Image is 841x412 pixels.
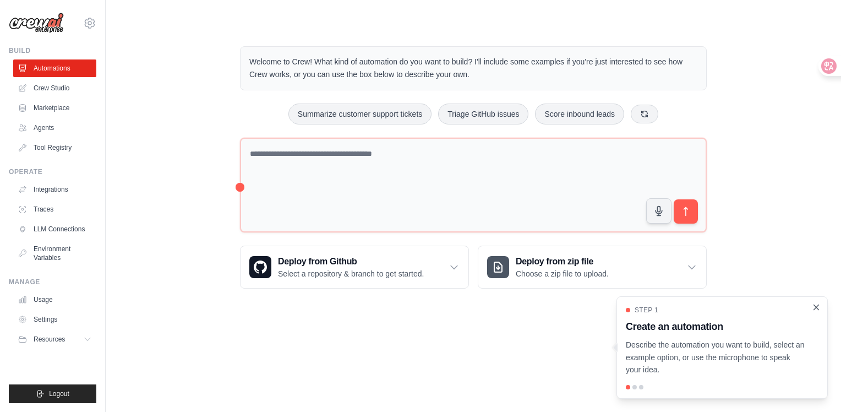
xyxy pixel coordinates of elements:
[13,139,96,156] a: Tool Registry
[535,104,624,124] button: Score inbound leads
[516,255,609,268] h3: Deploy from zip file
[13,240,96,267] a: Environment Variables
[49,389,69,398] span: Logout
[9,167,96,176] div: Operate
[635,306,658,315] span: Step 1
[626,319,805,334] h3: Create an automation
[812,303,821,312] button: Close walkthrough
[786,359,841,412] iframe: Chat Widget
[13,99,96,117] a: Marketplace
[13,200,96,218] a: Traces
[516,268,609,279] p: Choose a zip file to upload.
[13,119,96,137] a: Agents
[13,330,96,348] button: Resources
[13,79,96,97] a: Crew Studio
[13,291,96,308] a: Usage
[9,278,96,286] div: Manage
[13,220,96,238] a: LLM Connections
[288,104,432,124] button: Summarize customer support tickets
[9,46,96,55] div: Build
[278,255,424,268] h3: Deploy from Github
[626,339,805,376] p: Describe the automation you want to build, select an example option, or use the microphone to spe...
[9,384,96,403] button: Logout
[34,335,65,344] span: Resources
[278,268,424,279] p: Select a repository & branch to get started.
[249,56,697,81] p: Welcome to Crew! What kind of automation do you want to build? I'll include some examples if you'...
[13,311,96,328] a: Settings
[438,104,528,124] button: Triage GitHub issues
[9,13,64,34] img: Logo
[13,181,96,198] a: Integrations
[13,59,96,77] a: Automations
